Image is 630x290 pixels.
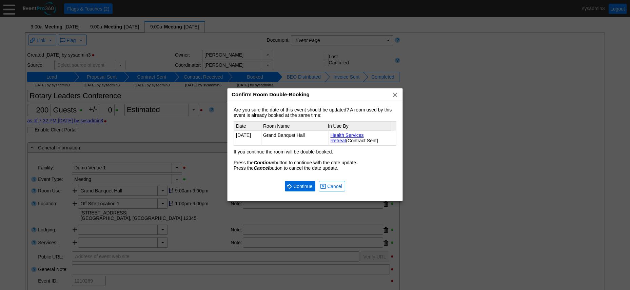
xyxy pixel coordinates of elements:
[254,160,274,165] i: Continue
[326,183,343,190] span: Cancel
[261,122,326,131] th: Room Name
[326,122,391,131] th: In Use By
[292,183,314,190] span: Continue
[234,149,396,154] div: If you continue the room will be double-booked.
[234,122,261,131] th: Date
[234,160,396,165] div: Press the button to continue with the date update.
[232,91,310,97] span: Confirm Room Double-Booking
[261,131,329,145] td: Grand Banquet Hall
[234,165,396,171] div: Press the button to cancel the date update.
[234,131,261,145] td: [DATE]
[320,183,343,190] span: Cancel
[346,138,378,143] span: (Contract Sent)
[254,165,269,171] i: Cancel
[287,183,314,190] span: Continue
[331,132,364,143] a: Health Services Retreat
[234,107,396,154] div: Are you sure the date of this event should be updated? A room used by this event is already booke...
